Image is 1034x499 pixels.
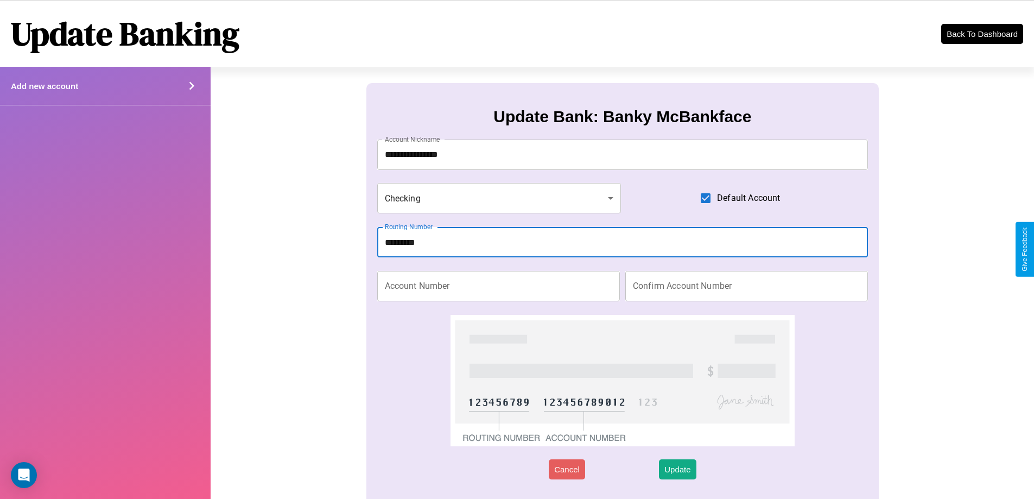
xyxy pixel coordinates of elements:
button: Update [659,459,696,479]
div: Open Intercom Messenger [11,462,37,488]
h3: Update Bank: Banky McBankface [493,108,751,126]
h1: Update Banking [11,11,239,56]
label: Routing Number [385,222,433,231]
div: Checking [377,183,621,213]
div: Give Feedback [1021,228,1029,271]
button: Cancel [549,459,585,479]
button: Back To Dashboard [941,24,1023,44]
img: check [451,315,794,446]
h4: Add new account [11,81,78,91]
label: Account Nickname [385,135,440,144]
span: Default Account [717,192,780,205]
